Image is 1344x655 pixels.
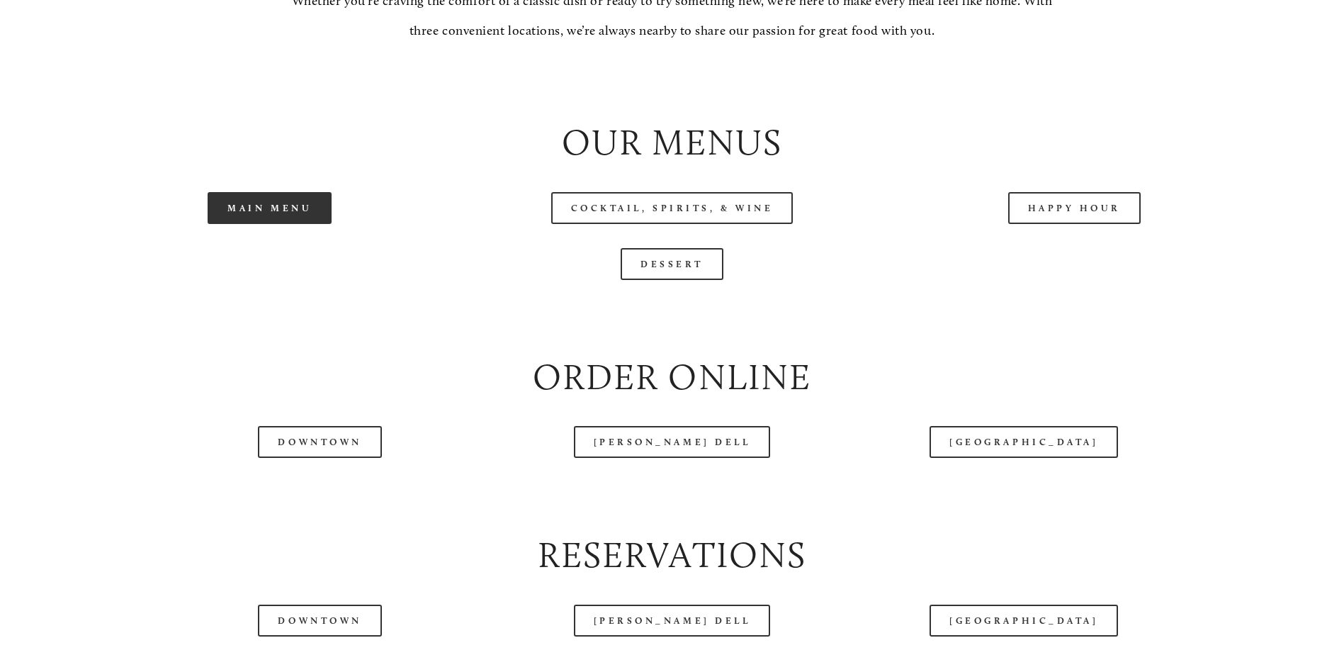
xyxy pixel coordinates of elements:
h2: Our Menus [81,118,1263,168]
a: Downtown [258,605,381,637]
a: [PERSON_NAME] Dell [574,426,771,458]
a: [GEOGRAPHIC_DATA] [930,605,1118,637]
a: Dessert [621,248,723,280]
a: [PERSON_NAME] Dell [574,605,771,637]
a: Happy Hour [1008,192,1141,224]
a: Cocktail, Spirits, & Wine [551,192,794,224]
h2: Reservations [81,530,1263,581]
a: [GEOGRAPHIC_DATA] [930,426,1118,458]
a: Main Menu [208,192,332,224]
a: Downtown [258,426,381,458]
h2: Order Online [81,352,1263,403]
